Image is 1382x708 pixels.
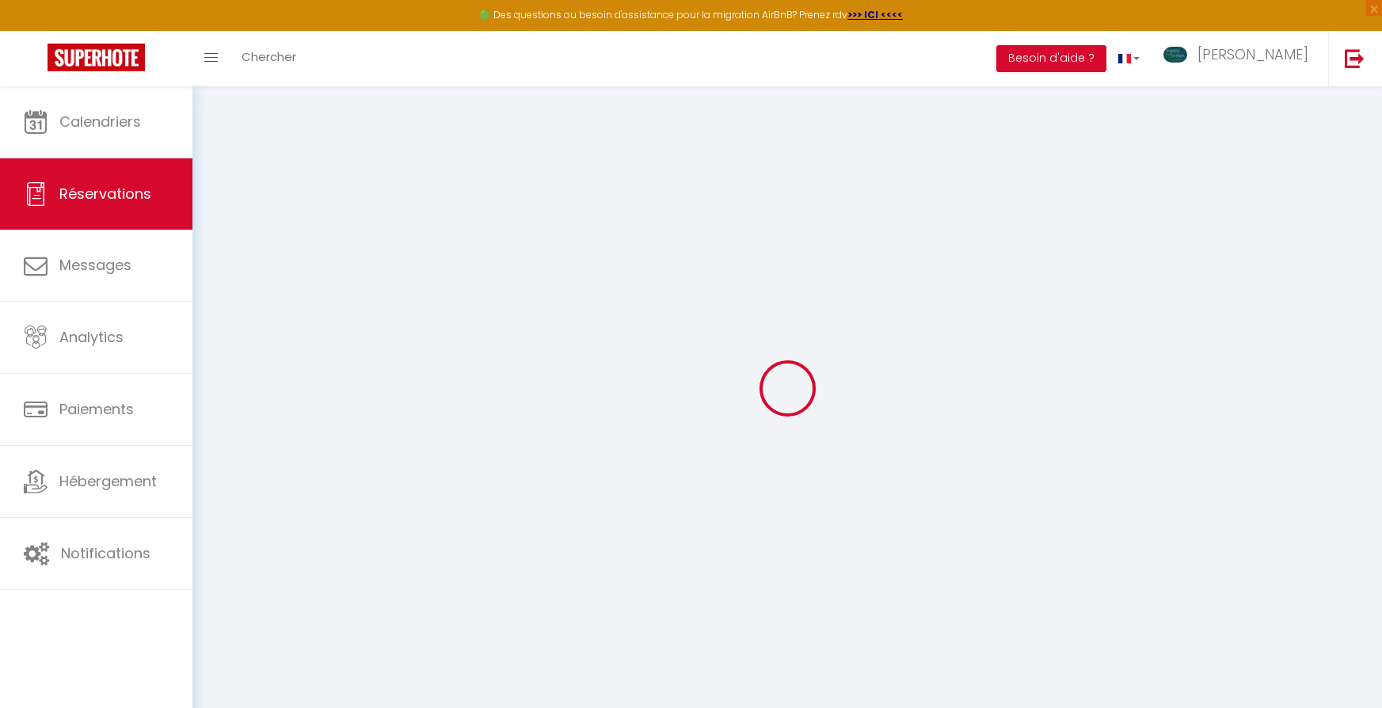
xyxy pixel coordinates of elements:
span: Chercher [242,48,296,65]
span: Calendriers [59,112,141,131]
span: Notifications [61,543,150,563]
span: Réservations [59,184,151,204]
img: ... [1163,47,1187,63]
span: Messages [59,255,131,275]
span: Hébergement [59,471,157,491]
a: >>> ICI <<<< [847,8,903,21]
span: [PERSON_NAME] [1197,44,1308,64]
span: Paiements [59,399,134,419]
span: Analytics [59,327,124,347]
button: Besoin d'aide ? [996,45,1106,72]
a: ... [PERSON_NAME] [1152,31,1328,86]
img: Super Booking [48,44,145,71]
a: Chercher [230,31,308,86]
img: logout [1345,48,1365,68]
